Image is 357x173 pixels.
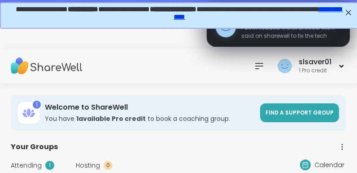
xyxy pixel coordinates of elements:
span: Hosting [76,161,100,170]
img: slsaver01 [278,59,292,73]
div: 1 [45,161,54,170]
h3: Welcome to ShareWell [45,102,255,112]
span: Your Groups [11,142,58,152]
span: Find a support group [266,109,334,116]
h3: You have to book a coaching group. [45,114,255,123]
div: 0 [104,161,113,170]
div: 1 Pro credit [299,67,331,75]
img: ShareWell Nav Logo [11,50,83,82]
div: slsaver01 [299,57,331,67]
a: Find a support group [260,103,339,122]
b: 1 available Pro credit [76,114,146,123]
span: Attending [11,161,42,170]
div: 1 [33,101,41,109]
span: Calendar [314,160,344,170]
